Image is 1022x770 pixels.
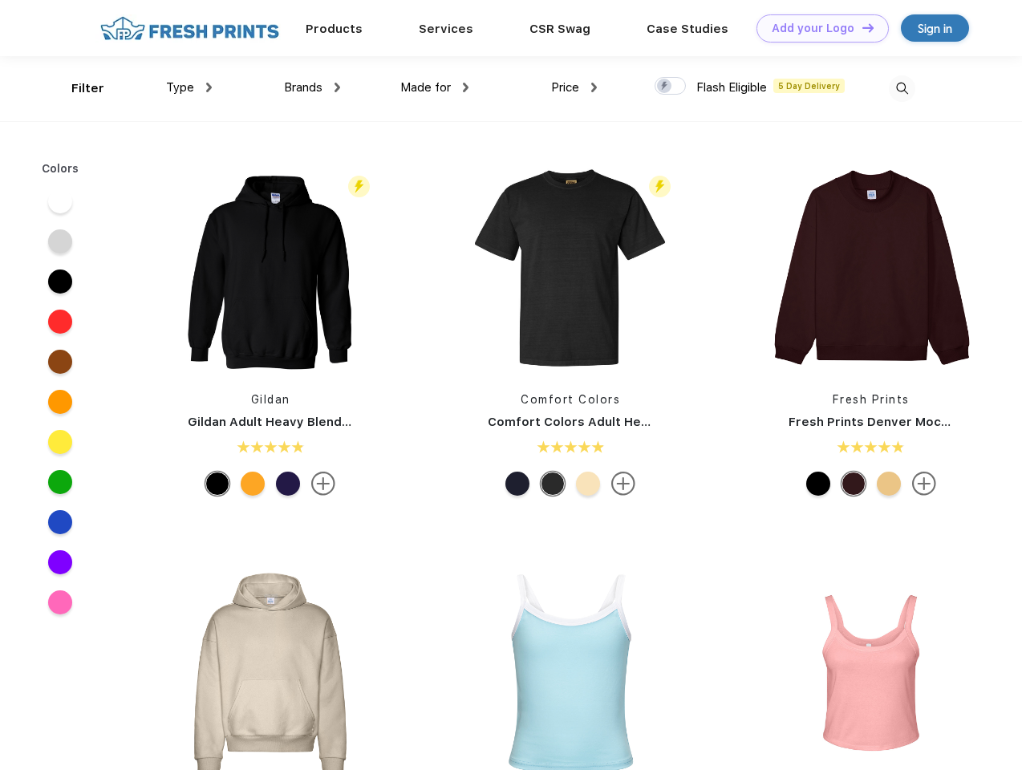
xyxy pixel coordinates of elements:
[912,472,936,496] img: more.svg
[335,83,340,92] img: dropdown.png
[311,472,335,496] img: more.svg
[889,75,915,102] img: desktop_search.svg
[306,22,363,36] a: Products
[488,415,750,429] a: Comfort Colors Adult Heavyweight T-Shirt
[696,80,767,95] span: Flash Eligible
[95,14,284,43] img: fo%20logo%202.webp
[164,162,377,375] img: func=resize&h=266
[205,472,229,496] div: Black
[206,83,212,92] img: dropdown.png
[551,80,579,95] span: Price
[773,79,845,93] span: 5 Day Delivery
[918,19,952,38] div: Sign in
[505,472,529,496] div: Navy
[241,472,265,496] div: Gold
[400,80,451,95] span: Made for
[464,162,677,375] img: func=resize&h=266
[166,80,194,95] span: Type
[463,83,468,92] img: dropdown.png
[541,472,565,496] div: Pepper
[284,80,322,95] span: Brands
[772,22,854,35] div: Add your Logo
[649,176,671,197] img: flash_active_toggle.svg
[591,83,597,92] img: dropdown.png
[348,176,370,197] img: flash_active_toggle.svg
[276,472,300,496] div: Purple
[576,472,600,496] div: Banana
[611,472,635,496] img: more.svg
[901,14,969,42] a: Sign in
[806,472,830,496] div: Black
[521,393,620,406] a: Comfort Colors
[188,415,538,429] a: Gildan Adult Heavy Blend 8 Oz. 50/50 Hooded Sweatshirt
[833,393,910,406] a: Fresh Prints
[71,79,104,98] div: Filter
[251,393,290,406] a: Gildan
[764,162,978,375] img: func=resize&h=266
[842,472,866,496] div: Burgundy
[862,23,874,32] img: DT
[30,160,91,177] div: Colors
[877,472,901,496] div: Bahama Yellow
